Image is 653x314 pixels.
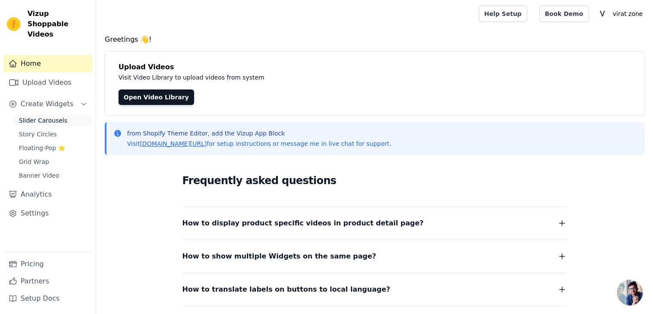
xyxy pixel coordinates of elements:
[19,144,65,152] span: Floating-Pop ⭐
[3,186,92,203] a: Analytics
[479,6,527,22] a: Help Setup
[182,283,390,296] span: How to translate labels on buttons to local language?
[3,74,92,91] a: Upload Videos
[3,95,92,113] button: Create Widgets
[617,280,643,305] div: Open chat
[3,256,92,273] a: Pricing
[182,250,567,262] button: How to show multiple Widgets on the same page?
[182,172,567,189] h2: Frequently asked questions
[14,156,92,168] a: Grid Wrap
[118,89,194,105] a: Open Video Library
[118,72,503,83] p: Visit Video Library to upload videos from system
[3,55,92,72] a: Home
[182,217,567,229] button: How to display product specific videos in product detail page?
[609,6,646,22] p: virat zone
[14,142,92,154] a: Floating-Pop ⭐
[19,171,59,180] span: Banner Video
[3,273,92,290] a: Partners
[140,140,207,147] a: [DOMAIN_NAME][URL]
[595,6,646,22] button: V virat zone
[14,169,92,182] a: Banner Video
[27,9,89,40] span: Vizup Shoppable Videos
[14,128,92,140] a: Story Circles
[182,250,377,262] span: How to show multiple Widgets on the same page?
[19,157,49,166] span: Grid Wrap
[21,99,73,109] span: Create Widgets
[3,205,92,222] a: Settings
[127,129,391,138] p: from Shopify Theme Editor, add the Vizup App Block
[19,130,57,139] span: Story Circles
[19,116,67,125] span: Slider Carousels
[14,114,92,126] a: Slider Carousels
[7,17,21,31] img: Vizup
[182,283,567,296] button: How to translate labels on buttons to local language?
[127,139,391,148] p: Visit for setup instructions or message me in live chat for support.
[105,34,644,45] h4: Greetings 👋!
[182,217,424,229] span: How to display product specific videos in product detail page?
[3,290,92,307] a: Setup Docs
[539,6,589,22] a: Book Demo
[600,9,605,18] text: V
[118,62,631,72] h4: Upload Videos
